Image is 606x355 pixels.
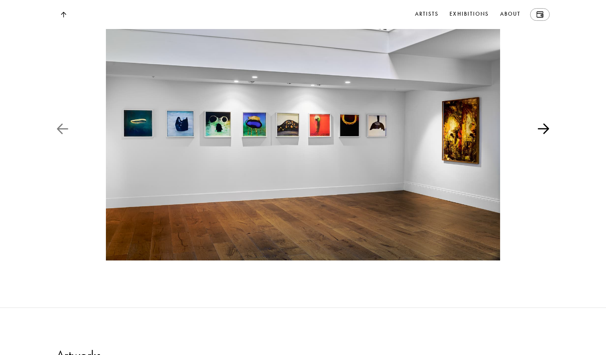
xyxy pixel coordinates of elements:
img: Top [60,12,66,18]
a: Artists [413,8,440,21]
a: About [499,8,522,21]
img: Wallet icon [536,11,543,18]
a: Exhibitions [448,8,490,21]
